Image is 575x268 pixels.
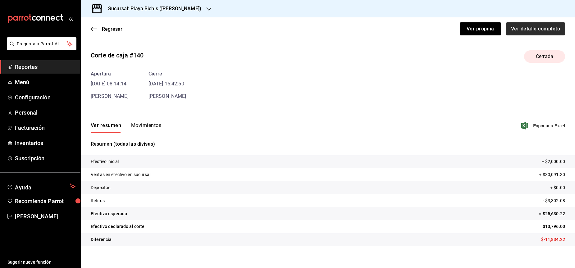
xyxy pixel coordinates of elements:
span: [PERSON_NAME] [15,212,75,220]
p: Resumen (todas las divisas) [91,140,565,148]
span: Pregunta a Parrot AI [17,41,67,47]
div: Apertura [91,70,129,78]
button: Ver detalle completo [506,22,565,35]
p: = $25,630.22 [539,211,565,217]
p: Diferencia [91,236,112,243]
span: Facturación [15,124,75,132]
p: Efectivo inicial [91,158,119,165]
button: Movimientos [131,122,161,133]
div: navigation tabs [91,122,161,133]
time: [DATE] 15:42:50 [148,80,186,88]
p: $13,796.00 [543,223,565,230]
p: + $0.00 [550,184,565,191]
a: Pregunta a Parrot AI [4,45,76,52]
div: Cierre [148,70,186,78]
p: Retiros [91,198,105,204]
p: $-11,834.22 [541,236,565,243]
span: Recomienda Parrot [15,197,75,205]
button: open_drawer_menu [68,16,73,21]
button: Ver propina [460,22,501,35]
p: Efectivo esperado [91,211,127,217]
p: + $30,091.30 [539,171,565,178]
button: Pregunta a Parrot AI [7,37,76,50]
p: Depósitos [91,184,110,191]
span: Regresar [102,26,122,32]
time: [DATE] 08:14:14 [91,80,129,88]
span: Sugerir nueva función [7,259,75,266]
span: Ayuda [15,183,67,190]
span: Suscripción [15,154,75,162]
span: Reportes [15,63,75,71]
button: Ver resumen [91,122,121,133]
span: [PERSON_NAME] [148,93,186,99]
span: Inventarios [15,139,75,147]
div: Corte de caja #140 [91,51,144,60]
span: Menú [15,78,75,86]
p: Ventas en efectivo en sucursal [91,171,150,178]
button: Exportar a Excel [523,122,565,129]
p: Efectivo declarado al corte [91,223,145,230]
p: - $3,302.08 [543,198,565,204]
button: Regresar [91,26,122,32]
span: Cerrada [532,53,557,60]
span: Personal [15,108,75,117]
span: Configuración [15,93,75,102]
span: [PERSON_NAME] [91,93,129,99]
h3: Sucursal: Playa Bichis ([PERSON_NAME]) [103,5,201,12]
p: + $2,000.00 [542,158,565,165]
